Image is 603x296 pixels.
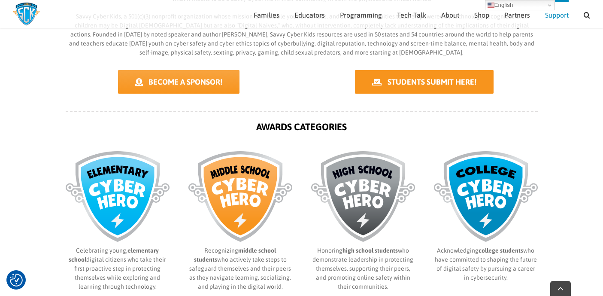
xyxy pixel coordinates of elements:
p: Acknowledging who have committed to shaping the future of digital safety by pursuing a career in ... [434,246,538,282]
span: About [441,12,459,18]
img: en [488,2,494,9]
span: Support [545,12,569,18]
b: college students [479,247,523,254]
strong: AWARDS CATEGORIES [256,121,347,132]
img: SCK-awards-categories-College1 [434,151,538,242]
p: Honoring who demonstrate leadership in protecting themselves, supporting their peers, and promoti... [311,246,415,291]
span: Programming [340,12,382,18]
span: STUDENTS SUBMIT HERE! [388,77,476,86]
p: Savvy Cyber Kids, a 501(c)(3) nonprofit organization whose mission is to enable youth, families, ... [66,12,538,57]
p: Recognizing who actively take steps to safeguard themselves and their peers as they navigate lear... [188,246,292,291]
a: STUDENTS SUBMIT HERE! [355,70,494,94]
span: Tech Talk [397,12,426,18]
a: BECOME A SPONSOR! [118,70,239,94]
b: high school students [342,247,398,254]
span: Families [254,12,279,18]
img: Savvy Cyber Kids Logo [13,2,40,26]
span: Educators [294,12,325,18]
img: Revisit consent button [10,274,23,287]
img: SCK-awards-categories-Elementary [66,151,170,242]
button: Consent Preferences [10,274,23,287]
span: Shop [474,12,489,18]
p: Celebrating young, digital citizens who take their first proactive step in protecting themselves ... [66,246,170,291]
span: BECOME A SPONSOR! [148,77,222,86]
img: SCK-awards-categories-High [311,151,415,242]
img: SCK-awards-categories-Middle [188,151,292,242]
span: Partners [504,12,530,18]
